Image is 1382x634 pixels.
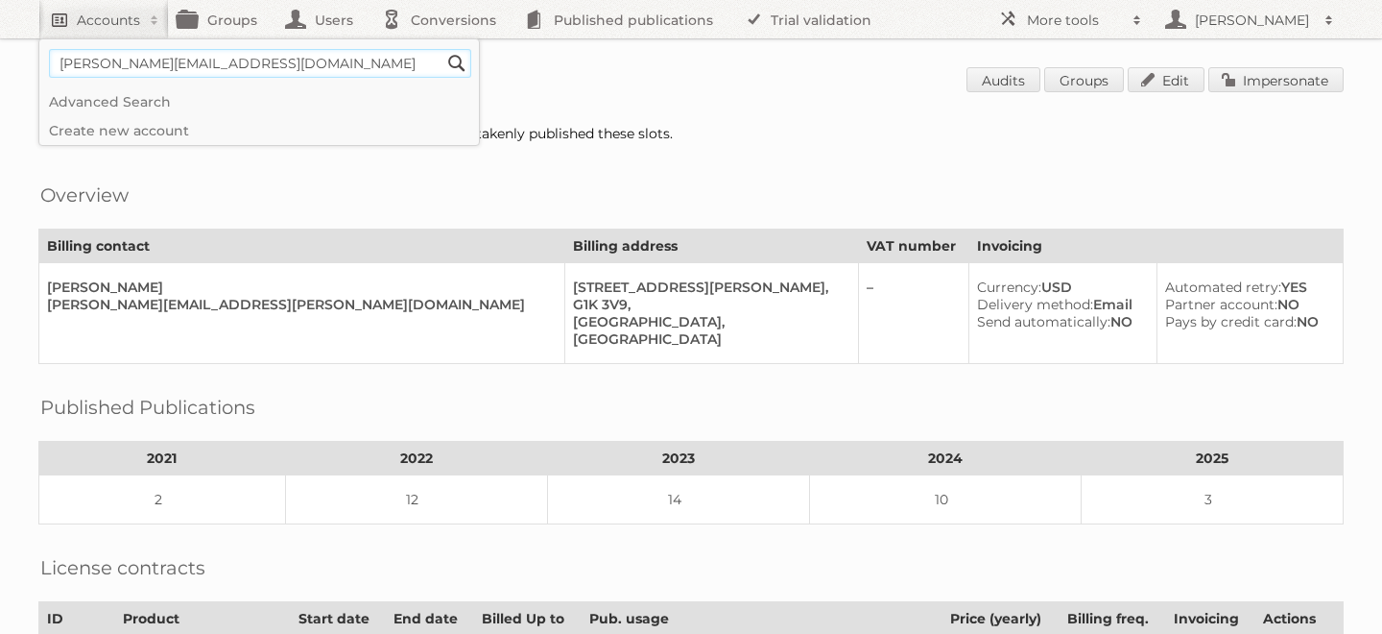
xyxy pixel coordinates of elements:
th: 2024 [809,442,1082,475]
div: NO [977,313,1141,330]
a: Audits [966,67,1040,92]
a: Edit [1128,67,1204,92]
div: [GEOGRAPHIC_DATA], [573,313,842,330]
h2: Overview [40,181,129,209]
input: Search [442,49,471,78]
a: Groups [1044,67,1124,92]
div: [GEOGRAPHIC_DATA] [573,330,842,348]
th: Billing address [565,230,858,263]
div: [PERSON_NAME] [47,279,549,296]
th: VAT number [858,230,968,263]
td: 14 [547,475,809,524]
div: NO [1165,296,1327,313]
th: 2023 [547,442,809,475]
th: 2021 [39,442,286,475]
td: 10 [809,475,1082,524]
h2: Accounts [77,11,140,30]
div: G1K 3V9, [573,296,842,313]
div: YES [1165,279,1327,296]
div: [DATE]. Provided the customer with 2 publications as they've mistakenly published these slots. [38,125,1344,142]
td: 2 [39,475,286,524]
a: Create new account [39,116,479,145]
div: Email [977,296,1141,313]
span: Send automatically: [977,313,1110,330]
h2: [PERSON_NAME] [1190,11,1315,30]
th: Invoicing [968,230,1343,263]
td: 3 [1082,475,1344,524]
div: [PERSON_NAME][EMAIL_ADDRESS][PERSON_NAME][DOMAIN_NAME] [47,296,549,313]
span: Automated retry: [1165,279,1281,296]
h2: Published Publications [40,393,255,422]
th: 2022 [285,442,547,475]
h1: Account 81215: Polycor Inc. [38,67,1344,96]
div: [STREET_ADDRESS][PERSON_NAME], [573,279,842,296]
td: 12 [285,475,547,524]
a: Advanced Search [39,87,479,116]
span: Currency: [977,279,1041,296]
span: Partner account: [1165,296,1277,313]
td: – [858,263,968,364]
span: Delivery method: [977,296,1093,313]
th: 2025 [1082,442,1344,475]
th: Billing contact [39,230,565,263]
h2: More tools [1027,11,1123,30]
a: Impersonate [1208,67,1344,92]
div: NO [1165,313,1327,330]
span: Pays by credit card: [1165,313,1297,330]
h2: License contracts [40,553,205,582]
div: USD [977,279,1141,296]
